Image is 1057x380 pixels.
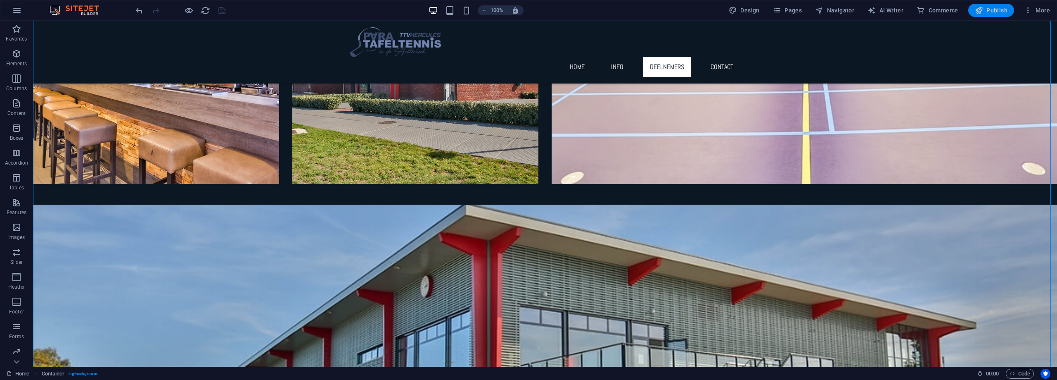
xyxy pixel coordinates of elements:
[729,6,760,14] span: Design
[512,7,519,14] i: On resize automatically adjust zoom level to fit chosen device.
[992,370,993,377] span: :
[1024,6,1050,14] span: More
[7,209,26,216] p: Features
[770,4,805,17] button: Pages
[867,6,903,14] span: AI Writer
[6,36,27,42] p: Favorites
[725,4,763,17] button: Design
[913,4,962,17] button: Commerce
[7,110,26,117] p: Content
[47,5,109,15] img: Editor Logo
[42,369,99,379] nav: breadcrumb
[68,369,98,379] span: . bg-background
[134,5,144,15] button: undo
[6,60,27,67] p: Elements
[10,135,24,141] p: Boxes
[10,259,23,265] p: Slider
[864,4,907,17] button: AI Writer
[1010,369,1030,379] span: Code
[9,184,24,191] p: Tables
[201,6,210,15] i: Reload page
[1006,369,1034,379] button: Code
[135,6,144,15] i: Undo: Change text (Ctrl+Z)
[200,5,210,15] button: reload
[478,5,507,15] button: 100%
[42,369,65,379] span: Container
[773,6,802,14] span: Pages
[8,234,25,241] p: Images
[6,85,27,92] p: Columns
[968,4,1014,17] button: Publish
[725,4,763,17] div: Design (Ctrl+Alt+Y)
[9,308,24,315] p: Footer
[815,6,854,14] span: Navigator
[975,6,1007,14] span: Publish
[7,369,29,379] a: Click to cancel selection. Double-click to open Pages
[8,284,25,290] p: Header
[977,369,999,379] h6: Session time
[9,333,24,340] p: Forms
[1021,4,1053,17] button: More
[812,4,858,17] button: Navigator
[5,160,28,166] p: Accordion
[1040,369,1050,379] button: Usercentrics
[917,6,958,14] span: Commerce
[986,369,999,379] span: 00 00
[490,5,503,15] h6: 100%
